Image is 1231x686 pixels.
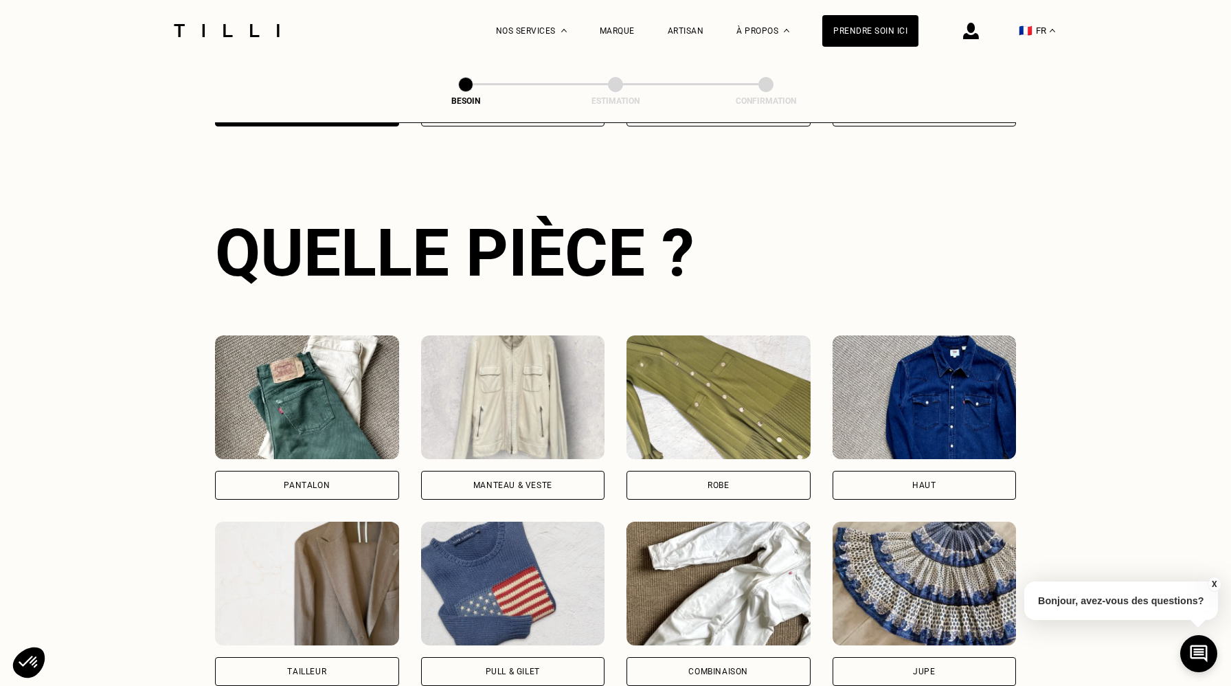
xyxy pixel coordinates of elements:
[913,667,935,676] div: Jupe
[822,15,918,47] a: Prendre soin ici
[626,522,811,645] img: Tilli retouche votre Combinaison
[1019,24,1032,37] span: 🇫🇷
[708,481,729,489] div: Robe
[547,96,684,106] div: Estimation
[486,667,540,676] div: Pull & gilet
[1050,29,1055,32] img: menu déroulant
[1024,582,1218,620] p: Bonjour, avez-vous des questions?
[688,667,748,676] div: Combinaison
[561,29,567,32] img: Menu déroulant
[833,522,1017,645] img: Tilli retouche votre Jupe
[697,96,835,106] div: Confirmation
[215,522,399,645] img: Tilli retouche votre Tailleur
[668,26,704,36] a: Artisan
[473,481,552,489] div: Manteau & Veste
[1207,577,1221,592] button: X
[421,522,605,645] img: Tilli retouche votre Pull & gilet
[215,214,1016,291] div: Quelle pièce ?
[963,23,979,39] img: icône connexion
[626,335,811,459] img: Tilli retouche votre Robe
[397,96,534,106] div: Besoin
[169,24,284,37] img: Logo du service de couturière Tilli
[421,335,605,459] img: Tilli retouche votre Manteau & Veste
[833,335,1017,459] img: Tilli retouche votre Haut
[215,335,399,459] img: Tilli retouche votre Pantalon
[287,667,326,676] div: Tailleur
[284,481,330,489] div: Pantalon
[912,481,936,489] div: Haut
[600,26,635,36] a: Marque
[784,29,789,32] img: Menu déroulant à propos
